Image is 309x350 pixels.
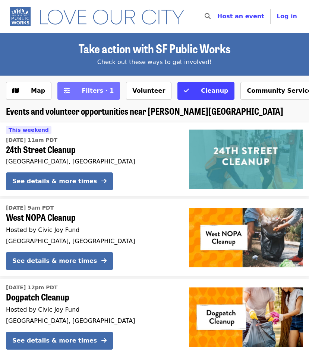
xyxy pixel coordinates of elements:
[101,337,107,344] i: arrow-right icon
[6,212,177,223] span: West NOPA Cleanup
[6,306,79,313] span: Hosted by Civic Joy Fund
[271,9,303,24] button: Log in
[6,58,303,67] div: Check out these ways to get involved!
[189,130,303,189] img: 24th Street Cleanup organized by SF Public Works
[189,208,303,267] img: West NOPA Cleanup organized by Civic Joy Fund
[9,127,49,133] span: This weekend
[12,87,19,94] i: map icon
[6,238,177,245] div: [GEOGRAPHIC_DATA], [GEOGRAPHIC_DATA]
[177,82,234,100] button: Cleanup
[12,257,97,265] div: See details & more times
[6,82,51,100] button: Show map view
[189,287,303,347] img: Dogpatch Cleanup organized by Civic Joy Fund
[79,39,230,57] span: Take action with SF Public Works
[201,87,228,94] span: Cleanup
[126,82,171,100] button: Volunteer
[215,7,221,25] input: Search
[12,336,97,345] div: See details & more times
[217,13,264,20] a: Host an event
[6,6,193,26] img: SF Public Works - Home
[277,13,297,20] span: Log in
[6,284,58,292] time: [DATE] 12pm PDT
[6,204,54,212] time: [DATE] 9am PDT
[64,87,70,94] i: sliders-h icon
[184,87,189,94] i: check icon
[12,177,97,186] div: See details & more times
[101,178,107,185] i: arrow-right icon
[6,226,79,233] span: Hosted by Civic Joy Fund
[6,104,283,117] span: Events and volunteer opportunities near [PERSON_NAME][GEOGRAPHIC_DATA]
[6,317,177,324] div: [GEOGRAPHIC_DATA], [GEOGRAPHIC_DATA]
[6,252,113,270] button: See details & more times
[82,87,114,94] span: Filters · 1
[6,292,177,302] span: Dogpatch Cleanup
[31,87,45,94] span: Map
[205,13,211,20] i: search icon
[6,332,113,350] button: See details & more times
[101,257,107,264] i: arrow-right icon
[6,144,177,155] span: 24th Street Cleanup
[6,158,177,165] div: [GEOGRAPHIC_DATA], [GEOGRAPHIC_DATA]
[57,82,120,100] button: Filters (1 selected)
[6,136,57,144] time: [DATE] 11am PDT
[6,172,113,190] button: See details & more times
